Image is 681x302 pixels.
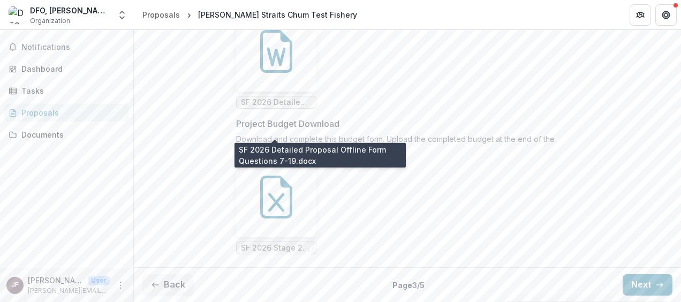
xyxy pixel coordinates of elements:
button: Partners [630,4,651,26]
div: Documents [21,129,120,140]
span: Organization [30,16,70,26]
div: Download and complete this budget form. Upload the completed budget at the end of the application. [236,134,579,157]
button: Notifications [4,39,129,56]
p: User [88,276,110,285]
button: Next [623,274,672,296]
a: Proposals [138,7,184,22]
span: SF 2026 Stage 2 Budget Form.xlsx [241,244,312,253]
button: Back [142,274,194,296]
div: John Fulton [11,282,19,289]
span: SF 2026 Detailed Proposal Offline Form Questions 7-19.docx [241,98,312,107]
button: Open entity switcher [115,4,130,26]
p: [PERSON_NAME] [28,275,84,286]
nav: breadcrumb [138,7,361,22]
div: DFO, [PERSON_NAME] River [30,5,110,16]
a: Tasks [4,82,129,100]
a: Proposals [4,104,129,122]
div: Dashboard [21,63,120,74]
div: SF 2026 Detailed Proposal Offline Form Questions 7-19.docx [236,11,316,109]
div: Proposals [21,107,120,118]
div: Proposals [142,9,180,20]
a: Dashboard [4,60,129,78]
button: More [114,279,127,292]
p: Project Budget Download [236,117,339,130]
button: Get Help [655,4,677,26]
div: SF 2026 Stage 2 Budget Form.xlsx [236,157,316,254]
a: Documents [4,126,129,144]
div: Tasks [21,85,120,96]
span: Notifications [21,43,125,52]
p: [PERSON_NAME][EMAIL_ADDRESS][DOMAIN_NAME] [28,286,110,296]
p: Page 3 / 5 [392,280,425,291]
div: [PERSON_NAME] Straits Chum Test Fishery [198,9,357,20]
img: DFO, Campbell River [9,6,26,24]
